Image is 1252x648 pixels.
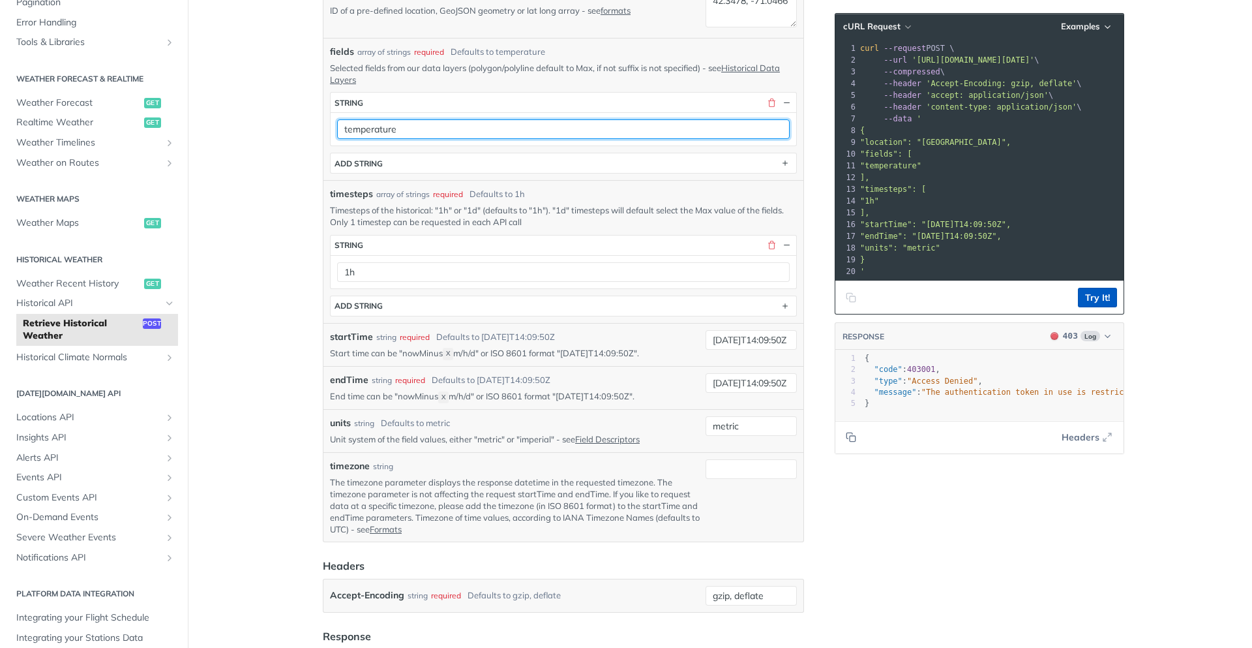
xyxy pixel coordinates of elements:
[835,219,857,230] div: 16
[842,288,860,307] button: Copy to clipboard
[373,461,393,472] div: string
[860,102,1082,112] span: \
[865,399,869,408] span: }
[432,374,550,387] div: Defaults to [DATE]T14:09:50Z
[164,493,175,503] button: Show subpages for Custom Events API
[842,330,885,343] button: RESPONSE
[835,207,857,219] div: 15
[10,73,178,85] h2: Weather Forecast & realtime
[330,433,700,445] p: Unit system of the field values, either "metric" or "imperial" - see
[330,330,373,344] label: startTime
[842,427,860,447] button: Copy to clipboard
[16,411,161,424] span: Locations API
[335,159,383,168] div: ADD string
[446,350,451,359] span: X
[16,632,175,645] span: Integrating your Stations Data
[575,434,640,444] a: Field Descriptors
[16,157,161,170] span: Weather on Routes
[917,114,921,123] span: '
[860,79,1082,88] span: \
[884,67,940,76] span: --compressed
[330,373,368,387] label: endTime
[16,97,141,110] span: Weather Forecast
[10,468,178,487] a: Events APIShow subpages for Events API
[835,54,857,66] div: 2
[10,33,178,52] a: Tools & LibrariesShow subpages for Tools & Libraries
[1063,331,1078,341] span: 403
[907,365,935,374] span: 403001
[10,528,178,548] a: Severe Weather EventsShow subpages for Severe Weather Events
[16,452,161,465] span: Alerts API
[1078,288,1117,307] button: Try It!
[330,459,370,473] label: timezone
[335,98,363,108] div: string
[10,388,178,399] h2: [DATE][DOMAIN_NAME] API
[860,196,879,206] span: "1h"
[865,377,983,386] span: : ,
[16,277,141,290] span: Weather Recent History
[10,628,178,648] a: Integrating your Stations Data
[835,195,857,207] div: 14
[860,185,926,194] span: "timesteps": [
[330,45,354,59] span: fields
[451,46,545,59] div: Defaults to temperature
[860,255,865,264] span: }
[860,267,865,276] span: '
[601,5,631,16] a: formats
[884,102,921,112] span: --header
[16,116,141,129] span: Realtime Weather
[431,586,461,605] div: required
[16,431,161,444] span: Insights API
[16,314,178,346] a: Retrieve Historical Weatherpost
[10,448,178,468] a: Alerts APIShow subpages for Alerts API
[781,97,792,108] button: Hide
[860,243,940,253] span: "units": "metric"
[164,532,175,543] button: Show subpages for Severe Weather Events
[164,472,175,483] button: Show subpages for Events API
[10,274,178,294] a: Weather Recent Historyget
[16,471,161,484] span: Events API
[860,138,1011,147] span: "location": "[GEOGRAPHIC_DATA]",
[376,189,430,200] div: array of strings
[381,417,450,430] div: Defaults to metric
[10,213,178,233] a: Weather Mapsget
[370,524,402,534] a: Formats
[865,365,940,374] span: : ,
[835,183,857,195] div: 13
[10,193,178,205] h2: Weather Maps
[912,55,1034,65] span: '[URL][DOMAIN_NAME][DATE]'
[16,611,175,625] span: Integrating your Flight Schedule
[884,114,912,123] span: --data
[164,138,175,148] button: Show subpages for Weather Timelines
[835,398,856,409] div: 5
[395,375,425,386] div: required
[884,91,921,100] span: --header
[835,101,857,113] div: 6
[10,153,178,173] a: Weather on RoutesShow subpages for Weather on Routes
[835,89,857,101] div: 5
[835,364,856,375] div: 2
[874,365,902,374] span: "code"
[884,44,926,53] span: --request
[10,133,178,153] a: Weather TimelinesShow subpages for Weather Timelines
[1062,431,1099,444] span: Headers
[10,13,178,33] a: Error Handling
[331,236,796,255] button: string
[16,217,141,230] span: Weather Maps
[323,628,371,644] div: Response
[1044,330,1117,343] button: 403403Log
[835,113,857,125] div: 7
[1081,331,1100,341] span: Log
[835,148,857,160] div: 10
[330,5,700,16] p: ID of a pre-defined location, GeoJSON geometry or lat long array - see
[408,586,428,605] div: string
[331,296,796,316] button: ADD string
[164,158,175,168] button: Show subpages for Weather on Routes
[835,125,857,136] div: 8
[835,136,857,148] div: 9
[433,189,463,200] div: required
[835,254,857,266] div: 19
[860,232,1002,241] span: "endTime": "[DATE]T14:09:50Z",
[10,428,178,448] a: Insights APIShow subpages for Insights API
[835,376,856,387] div: 3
